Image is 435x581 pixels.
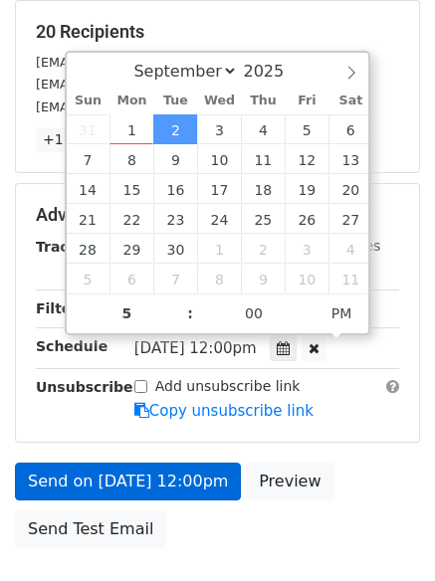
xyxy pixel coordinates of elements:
span: Sun [67,95,110,107]
span: October 5, 2025 [67,264,110,293]
iframe: Chat Widget [335,485,435,581]
h5: 20 Recipients [36,21,399,43]
span: September 9, 2025 [153,144,197,174]
strong: Tracking [36,239,103,255]
span: October 8, 2025 [197,264,241,293]
span: September 12, 2025 [285,144,328,174]
span: October 3, 2025 [285,234,328,264]
a: Send on [DATE] 12:00pm [15,463,241,500]
input: Hour [67,293,188,333]
span: October 9, 2025 [241,264,285,293]
span: September 17, 2025 [197,174,241,204]
span: September 19, 2025 [285,174,328,204]
a: Send Test Email [15,510,166,548]
span: October 10, 2025 [285,264,328,293]
input: Year [238,62,310,81]
span: October 1, 2025 [197,234,241,264]
span: September 1, 2025 [109,114,153,144]
span: September 14, 2025 [67,174,110,204]
span: Fri [285,95,328,107]
span: September 20, 2025 [328,174,372,204]
span: Click to toggle [315,293,369,333]
span: September 10, 2025 [197,144,241,174]
span: Tue [153,95,197,107]
a: Preview [246,463,333,500]
span: September 13, 2025 [328,144,372,174]
span: September 29, 2025 [109,234,153,264]
span: October 11, 2025 [328,264,372,293]
span: : [187,293,193,333]
small: [EMAIL_ADDRESS][DOMAIN_NAME] [36,99,258,114]
span: September 6, 2025 [328,114,372,144]
span: Wed [197,95,241,107]
span: September 3, 2025 [197,114,241,144]
a: +17 more [36,127,119,152]
input: Minute [193,293,315,333]
span: September 16, 2025 [153,174,197,204]
span: September 4, 2025 [241,114,285,144]
span: September 15, 2025 [109,174,153,204]
small: [EMAIL_ADDRESS][DOMAIN_NAME] [36,55,258,70]
label: Add unsubscribe link [155,376,301,397]
span: September 7, 2025 [67,144,110,174]
span: September 28, 2025 [67,234,110,264]
span: Thu [241,95,285,107]
span: September 30, 2025 [153,234,197,264]
span: September 25, 2025 [241,204,285,234]
span: October 4, 2025 [328,234,372,264]
span: Mon [109,95,153,107]
span: September 11, 2025 [241,144,285,174]
span: October 7, 2025 [153,264,197,293]
span: Sat [328,95,372,107]
span: September 24, 2025 [197,204,241,234]
span: September 18, 2025 [241,174,285,204]
span: August 31, 2025 [67,114,110,144]
small: [EMAIL_ADDRESS][DOMAIN_NAME] [36,77,258,92]
span: September 2, 2025 [153,114,197,144]
span: September 21, 2025 [67,204,110,234]
a: Copy unsubscribe link [134,402,314,420]
span: September 27, 2025 [328,204,372,234]
span: [DATE] 12:00pm [134,339,257,357]
span: October 2, 2025 [241,234,285,264]
strong: Unsubscribe [36,379,133,395]
span: September 5, 2025 [285,114,328,144]
span: September 22, 2025 [109,204,153,234]
h5: Advanced [36,204,399,226]
span: September 23, 2025 [153,204,197,234]
strong: Filters [36,300,87,316]
span: September 8, 2025 [109,144,153,174]
span: September 26, 2025 [285,204,328,234]
strong: Schedule [36,338,108,354]
span: October 6, 2025 [109,264,153,293]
